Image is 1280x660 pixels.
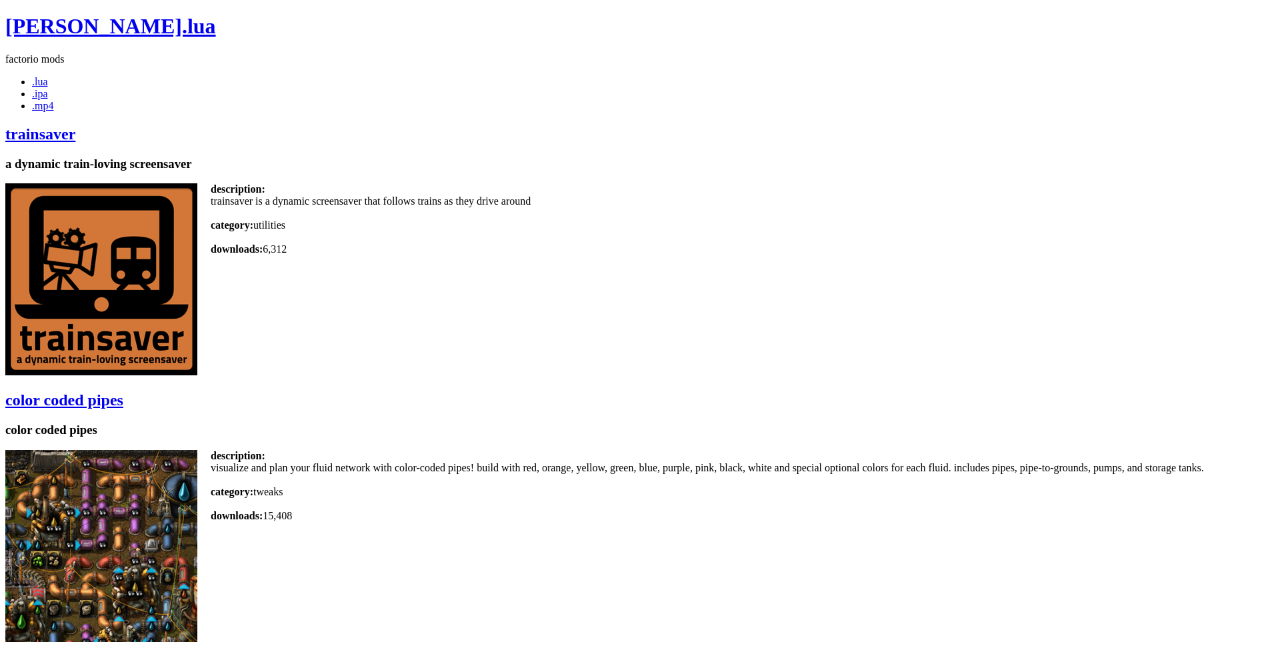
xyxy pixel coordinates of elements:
[5,53,1275,65] p: factorio mods
[211,450,265,461] b: description:
[211,183,531,378] div: trainsaver is a dynamic screensaver that follows trains as they drive around
[5,450,197,642] img: color coded pipes
[5,423,1275,437] h3: color coded pipes
[32,76,48,87] a: .lua
[211,231,531,255] div: 6,312
[211,498,1204,522] div: 15,408
[211,474,1204,498] div: tweaks
[211,486,253,497] b: category:
[211,510,263,521] b: downloads:
[32,88,48,99] a: .ipa
[32,100,53,111] a: .mp4
[211,219,253,231] b: category:
[5,157,1275,171] h3: a dynamic train-loving screensaver
[211,450,1204,645] div: visualize and plan your fluid network with color-coded pipes! build with red, orange, yellow, gre...
[5,14,216,38] a: [PERSON_NAME].lua
[211,243,263,255] b: downloads:
[211,207,531,231] div: utilities
[5,391,123,409] a: color coded pipes
[5,183,197,375] img: trainsaver
[211,183,265,195] b: description:
[5,125,75,143] a: trainsaver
